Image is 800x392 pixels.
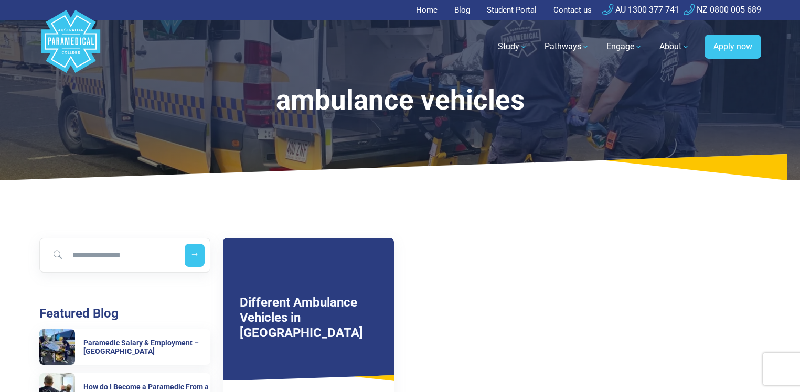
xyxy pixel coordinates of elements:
[83,339,210,356] h6: Paramedic Salary & Employment – [GEOGRAPHIC_DATA]
[600,32,649,61] a: Engage
[653,32,696,61] a: About
[39,329,210,365] a: Paramedic Salary & Employment – Queensland Paramedic Salary & Employment – [GEOGRAPHIC_DATA]
[44,244,176,267] input: Search for blog
[538,32,596,61] a: Pathways
[602,5,679,15] a: AU 1300 377 741
[130,84,671,117] div: ambulance vehicles
[240,295,363,340] a: Different Ambulance Vehicles in [GEOGRAPHIC_DATA]
[492,32,534,61] a: Study
[39,329,75,365] img: Paramedic Salary & Employment – Queensland
[39,20,102,73] a: Australian Paramedical College
[684,5,761,15] a: NZ 0800 005 689
[705,35,761,59] a: Apply now
[39,306,210,321] h3: Featured Blog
